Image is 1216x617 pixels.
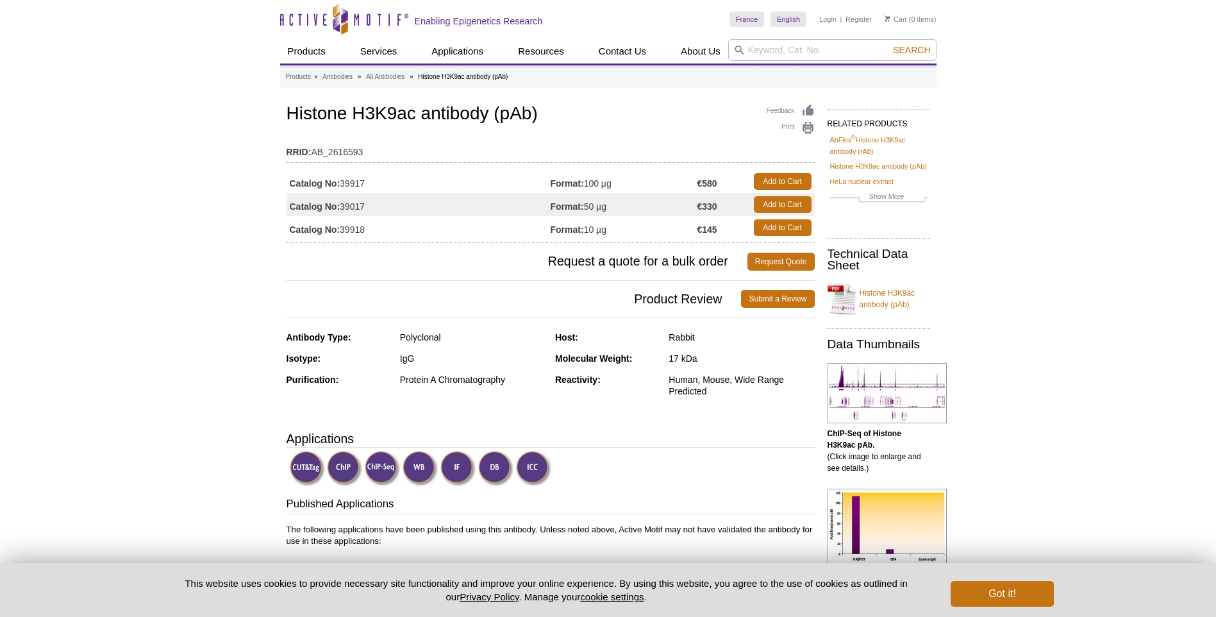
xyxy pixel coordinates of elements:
strong: RRID: [287,146,312,158]
a: HeLa nuclear extract [830,176,894,187]
img: Histone H3K9ac antibody (pAb) tested by ChIP. [828,489,947,566]
a: Contact Us [591,39,654,63]
li: | [840,12,842,27]
strong: Reactivity: [555,375,601,385]
img: Western Blot Validated [403,451,438,486]
a: Privacy Policy [460,591,519,602]
div: Polyclonal [400,332,546,343]
button: Got it! [951,581,1053,607]
a: Cart [885,15,907,24]
li: (0 items) [885,12,937,27]
a: All Antibodies [366,71,404,83]
strong: Isotype: [287,353,321,364]
h2: RELATED PRODUCTS [828,109,930,132]
strong: Antibody Type: [287,332,351,342]
a: Show More [830,190,928,205]
input: Keyword, Cat. No. [728,39,937,61]
td: 39017 [287,193,551,216]
button: Search [889,44,934,56]
a: Applications [424,39,491,63]
a: Products [280,39,333,63]
td: 50 µg [551,193,697,216]
h3: Applications [287,429,815,448]
strong: €330 [697,201,717,212]
a: AbFlex®Histone H3K9ac antibody (rAb) [830,134,928,157]
a: Add to Cart [754,219,812,236]
strong: Molecular Weight: [555,353,632,364]
a: Add to Cart [754,173,812,190]
td: 39917 [287,170,551,193]
strong: Format: [551,201,584,212]
a: Services [353,39,405,63]
strong: Catalog No: [290,201,340,212]
h2: Technical Data Sheet [828,248,930,271]
p: (Click image to enlarge and see details.) [828,428,930,474]
div: IgG [400,353,546,364]
a: Add to Cart [754,196,812,213]
a: Histone H3K9ac antibody (pAb) [830,160,927,172]
span: Search [893,45,930,55]
a: Products [286,71,311,83]
div: Rabbit [669,332,814,343]
strong: Format: [551,178,584,189]
li: » [314,73,318,80]
a: English [770,12,806,27]
div: Protein A Chromatography [400,374,546,385]
b: ChIP-Seq of Histone H3K9ac pAb. [828,429,901,450]
h3: Published Applications [287,496,815,514]
span: Product Review [287,290,742,308]
strong: Catalog No: [290,178,340,189]
img: CUT&Tag Validated [290,451,325,486]
img: Immunocytochemistry Validated [516,451,551,486]
a: Resources [510,39,572,63]
img: ChIP-Seq Validated [365,451,400,486]
img: ChIP Validated [327,451,362,486]
a: Antibodies [322,71,353,83]
a: Feedback [767,104,815,118]
strong: Catalog No: [290,224,340,235]
strong: Host: [555,332,578,342]
img: Your Cart [885,15,890,22]
a: Login [819,15,837,24]
a: Register [845,15,872,24]
h2: Enabling Epigenetics Research [415,15,543,27]
strong: Purification: [287,375,339,385]
button: cookie settings [580,591,644,602]
div: Human, Mouse, Wide Range Predicted [669,374,814,397]
h1: Histone H3K9ac antibody (pAb) [287,104,815,126]
a: About Us [673,39,728,63]
td: 39918 [287,216,551,239]
h2: Data Thumbnails [828,339,930,350]
p: This website uses cookies to provide necessary site functionality and improve your online experie... [163,577,930,604]
a: Print [767,121,815,135]
td: AB_2616593 [287,139,815,159]
span: Request a quote for a bulk order [287,253,747,271]
img: Dot Blot Validated [478,451,513,486]
strong: €145 [697,224,717,235]
a: France [729,12,764,27]
img: Histone H3K9ac antibody (pAb) tested by ChIP-Seq. [828,363,947,423]
a: Submit a Review [741,290,814,308]
a: Histone H3K9ac antibody (pAb) [828,280,930,318]
strong: €580 [697,178,717,189]
li: » [410,73,413,80]
a: Request Quote [747,253,815,271]
strong: Format: [551,224,584,235]
img: Immunofluorescence Validated [440,451,476,486]
td: 10 µg [551,216,697,239]
div: 17 kDa [669,353,814,364]
sup: ® [851,134,856,140]
li: » [358,73,362,80]
li: Histone H3K9ac antibody (pAb) [418,73,508,80]
td: 100 µg [551,170,697,193]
